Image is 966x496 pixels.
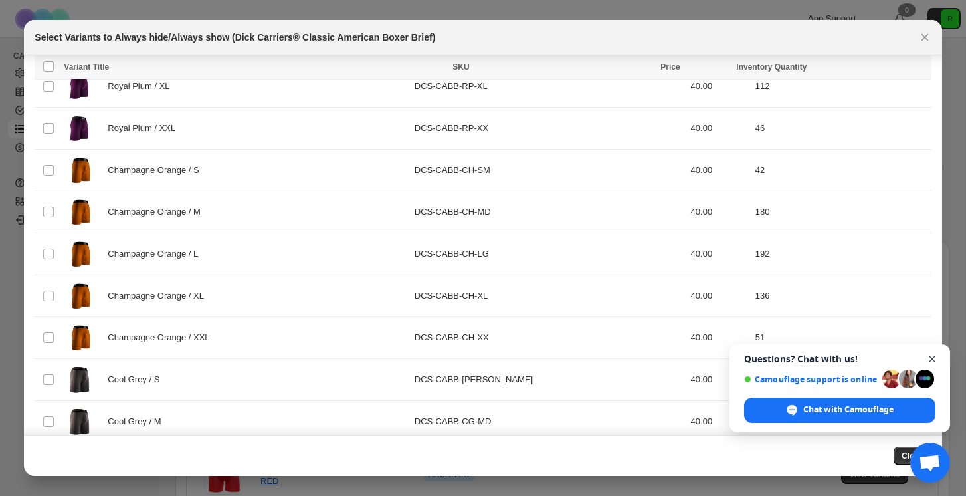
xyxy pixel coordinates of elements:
[108,289,211,303] span: Champagne Orange / XL
[751,233,931,275] td: 192
[687,150,751,191] td: 40.00
[687,191,751,233] td: 40.00
[736,62,807,72] span: Inventory Quantity
[108,331,217,344] span: Champagne Orange / XXL
[751,317,931,359] td: 51
[894,447,931,465] button: Close
[411,233,687,275] td: DCS-CABB-CH-LG
[64,195,97,229] img: Champagne_Orange.png
[411,191,687,233] td: DCS-CABB-CH-MD
[411,150,687,191] td: DCS-CABB-CH-SM
[64,62,109,72] span: Variant Title
[108,247,205,261] span: Champagne Orange / L
[108,122,182,135] span: Royal Plum / XXL
[452,62,469,72] span: SKU
[108,164,206,177] span: Champagne Orange / S
[902,451,923,461] span: Close
[751,150,931,191] td: 42
[744,374,878,384] span: Camouflage support is online
[687,401,751,443] td: 40.00
[751,191,931,233] td: 180
[64,363,97,396] img: Cool_Grey.png
[64,112,97,145] img: Royal_Plum.png
[744,398,935,423] div: Chat with Camouflage
[64,70,97,103] img: Royal_Plum.png
[687,317,751,359] td: 40.00
[916,28,934,47] button: Close
[751,275,931,317] td: 136
[64,279,97,312] img: Champagne_Orange.png
[64,405,97,438] img: Cool_Grey.png
[687,108,751,150] td: 40.00
[64,154,97,187] img: Champagne_Orange.png
[108,373,167,386] span: Cool Grey / S
[924,351,941,368] span: Close chat
[108,80,177,93] span: Royal Plum / XL
[64,237,97,271] img: Champagne_Orange.png
[411,317,687,359] td: DCS-CABB-CH-XX
[751,108,931,150] td: 46
[751,66,931,108] td: 112
[108,415,168,428] span: Cool Grey / M
[687,233,751,275] td: 40.00
[411,66,687,108] td: DCS-CABB-RP-XL
[411,359,687,401] td: DCS-CABB-[PERSON_NAME]
[108,205,207,219] span: Champagne Orange / M
[910,443,950,483] div: Open chat
[411,401,687,443] td: DCS-CABB-CG-MD
[411,108,687,150] td: DCS-CABB-RP-XX
[687,359,751,401] td: 40.00
[687,275,751,317] td: 40.00
[35,31,435,44] h2: Select Variants to Always hide/Always show (Dick Carriers® Classic American Boxer Brief)
[660,62,680,72] span: Price
[411,275,687,317] td: DCS-CABB-CH-XL
[687,66,751,108] td: 40.00
[744,354,935,364] span: Questions? Chat with us!
[803,404,894,416] span: Chat with Camouflage
[64,321,97,354] img: Champagne_Orange.png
